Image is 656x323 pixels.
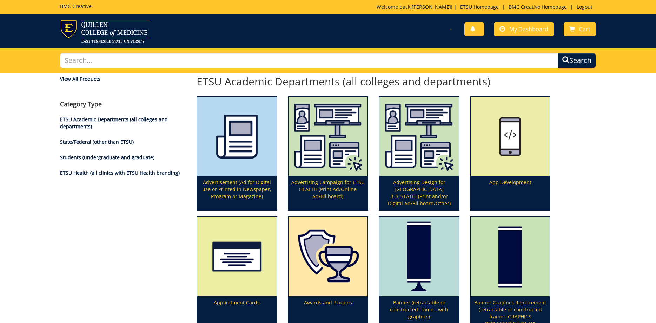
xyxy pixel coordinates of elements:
[197,97,277,176] img: printmedia-5fff40aebc8a36.86223841.png
[197,217,277,296] img: appointment%20cards-6556843a9f7d00.21763534.png
[289,97,368,176] img: etsu%20health%20marketing%20campaign%20image-6075f5506d2aa2.29536275.png
[60,154,154,161] a: Students (undergraduate and graduate)
[564,22,596,36] a: Cart
[197,97,277,210] a: Advertisement (Ad for Digital use or Printed in Newspaper, Program or Magazine)
[197,76,550,87] h2: ETSU Academic Departments (all colleges and departments)
[289,176,368,210] p: Advertising Campaign for ETSU HEALTH (Print Ad/Online Ad/Billboard)
[379,217,459,296] img: retractable-banner-59492b401f5aa8.64163094.png
[494,22,554,36] a: My Dashboard
[377,4,596,11] p: Welcome back, ! | | |
[379,176,459,210] p: Advertising Design for [GEOGRAPHIC_DATA][US_STATE] (Print and/or Digital Ad/Billboard/Other)
[558,53,596,68] button: Search
[197,176,277,210] p: Advertisement (Ad for Digital use or Printed in Newspaper, Program or Magazine)
[60,53,558,68] input: Search...
[509,25,548,33] span: My Dashboard
[573,4,596,10] a: Logout
[412,4,451,10] a: [PERSON_NAME]
[471,176,550,210] p: App Development
[505,4,570,10] a: BMC Creative Homepage
[289,217,368,296] img: plaques-5a7339fccbae09.63825868.png
[60,76,186,83] a: View All Products
[60,169,180,176] a: ETSU Health (all clinics with ETSU Health branding)
[471,217,550,296] img: graphics-only-banner-5949222f1cdc31.93524894.png
[379,97,459,210] a: Advertising Design for [GEOGRAPHIC_DATA][US_STATE] (Print and/or Digital Ad/Billboard/Other)
[60,20,150,43] img: ETSU logo
[289,97,368,210] a: Advertising Campaign for ETSU HEALTH (Print Ad/Online Ad/Billboard)
[471,97,550,210] a: App Development
[60,138,134,145] a: State/Federal (other than ETSU)
[60,101,186,108] h4: Category Type
[60,116,168,130] a: ETSU Academic Departments (all colleges and departments)
[60,4,92,9] h5: BMC Creative
[379,97,459,176] img: etsu%20health%20marketing%20campaign%20image-6075f5506d2aa2.29536275.png
[579,25,590,33] span: Cart
[457,4,502,10] a: ETSU Homepage
[471,97,550,176] img: app%20development%20icon-655684178ce609.47323231.png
